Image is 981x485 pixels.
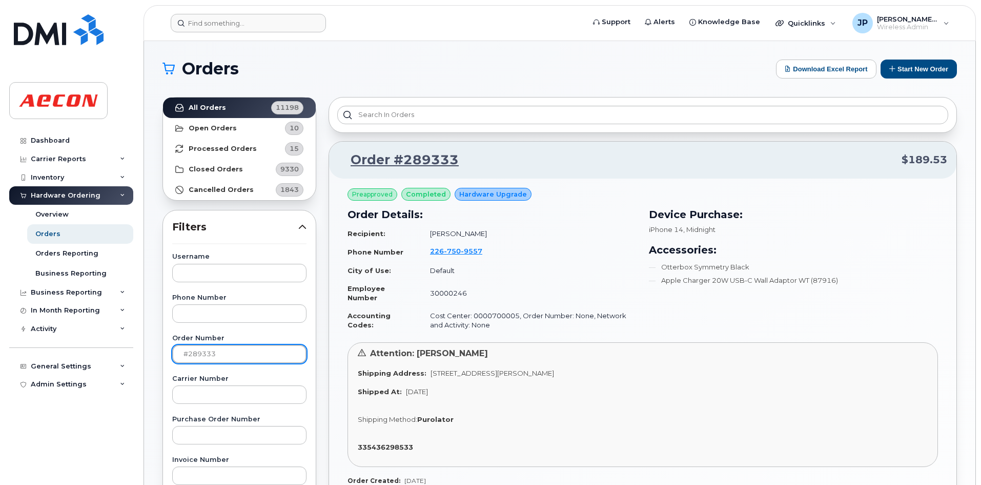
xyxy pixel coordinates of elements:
td: [PERSON_NAME] [421,225,637,243]
strong: Shipping Address: [358,369,426,377]
span: 226 [430,247,482,255]
span: 10 [290,123,299,133]
label: Purchase Order Number [172,416,306,423]
span: 9330 [280,164,299,174]
span: iPhone 14 [649,225,683,234]
h3: Device Purchase: [649,207,938,222]
td: 30000246 [421,280,637,307]
span: 9557 [461,247,482,255]
label: Username [172,254,306,260]
a: Open Orders10 [163,118,316,139]
span: $189.53 [902,152,947,167]
strong: Recipient: [348,229,385,238]
a: 2267509557 [430,247,495,255]
li: Apple Charger 20W USB-C Wall Adaptor WT (87916) [649,276,938,285]
a: Order #289333 [338,151,459,169]
a: 335436298533 [358,443,417,451]
strong: Order Created: [348,477,400,484]
label: Order Number [172,335,306,342]
strong: Closed Orders [189,165,243,173]
h3: Accessories: [649,242,938,258]
strong: City of Use: [348,266,391,275]
span: 1843 [280,185,299,195]
strong: All Orders [189,104,226,112]
a: Processed Orders15 [163,139,316,159]
a: Cancelled Orders1843 [163,180,316,200]
strong: Open Orders [189,124,237,132]
li: Otterbox Symmetry Black [649,262,938,272]
span: 750 [444,247,461,255]
span: [DATE] [406,387,428,396]
strong: Shipped At: [358,387,402,396]
span: [STREET_ADDRESS][PERSON_NAME] [431,369,554,377]
strong: Employee Number [348,284,385,302]
span: Shipping Method: [358,415,417,423]
strong: Processed Orders [189,145,257,153]
td: Cost Center: 0000700005, Order Number: None, Network and Activity: None [421,307,637,334]
span: Filters [172,220,298,235]
button: Download Excel Report [776,60,876,79]
span: [DATE] [404,477,426,484]
h3: Order Details: [348,207,637,222]
label: Invoice Number [172,457,306,463]
span: Attention: [PERSON_NAME] [370,348,488,358]
strong: 335436298533 [358,443,413,451]
span: completed [406,189,446,199]
button: Start New Order [881,60,957,79]
strong: Purolator [417,415,454,423]
strong: Accounting Codes: [348,312,391,329]
span: 11198 [276,103,299,112]
label: Carrier Number [172,376,306,382]
td: Default [421,262,637,280]
strong: Cancelled Orders [189,186,254,194]
span: Preapproved [352,190,393,199]
strong: Phone Number [348,248,403,256]
span: Orders [182,61,239,76]
a: All Orders11198 [163,98,316,118]
span: 15 [290,144,299,153]
span: , Midnight [683,225,716,234]
a: Closed Orders9330 [163,159,316,180]
input: Search in orders [337,106,948,124]
label: Phone Number [172,295,306,301]
span: Hardware Upgrade [459,189,527,199]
